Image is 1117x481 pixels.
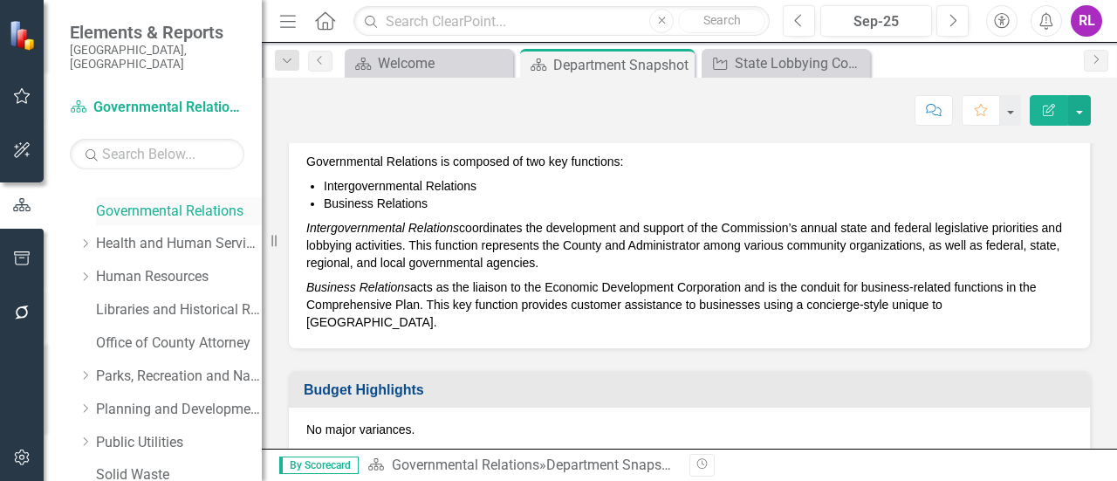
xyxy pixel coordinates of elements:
[349,52,509,74] a: Welcome
[378,52,509,74] div: Welcome
[306,280,410,294] em: Business Relations
[306,216,1072,275] p: coordinates the development and support of the Commission’s annual state and federal legislative ...
[304,382,1081,398] h3: Budget Highlights
[324,177,1072,195] li: Intergovernmental Relations
[546,457,682,473] div: Department Snapshot
[9,19,39,50] img: ClearPoint Strategy
[96,202,262,222] a: Governmental Relations
[1071,5,1102,37] button: RL
[706,52,866,74] a: State Lobbying Contract
[306,221,459,235] em: Intergovernmental Relations
[324,195,1072,212] li: Business Relations
[96,300,262,320] a: Libraries and Historical Resources
[70,139,244,169] input: Search Below...
[553,54,690,76] div: Department Snapshot
[96,333,262,354] a: Office of County Attorney
[70,43,244,72] small: [GEOGRAPHIC_DATA], [GEOGRAPHIC_DATA]
[678,9,765,33] button: Search
[703,13,741,27] span: Search
[392,457,539,473] a: Governmental Relations
[306,421,1072,438] p: No major variances.
[96,400,262,420] a: Planning and Development Services
[826,11,926,32] div: Sep-25
[306,153,1072,174] p: Governmental Relations is composed of two key functions:
[96,267,262,287] a: Human Resources
[735,52,866,74] div: State Lobbying Contract
[70,98,244,118] a: Governmental Relations
[367,456,676,476] div: »
[96,367,262,387] a: Parks, Recreation and Natural Resources
[820,5,932,37] button: Sep-25
[353,6,770,37] input: Search ClearPoint...
[279,457,359,474] span: By Scorecard
[96,234,262,254] a: Health and Human Services
[96,433,262,453] a: Public Utilities
[306,275,1072,331] p: acts as the liaison to the Economic Development Corporation and is the conduit for business-relat...
[70,22,244,43] span: Elements & Reports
